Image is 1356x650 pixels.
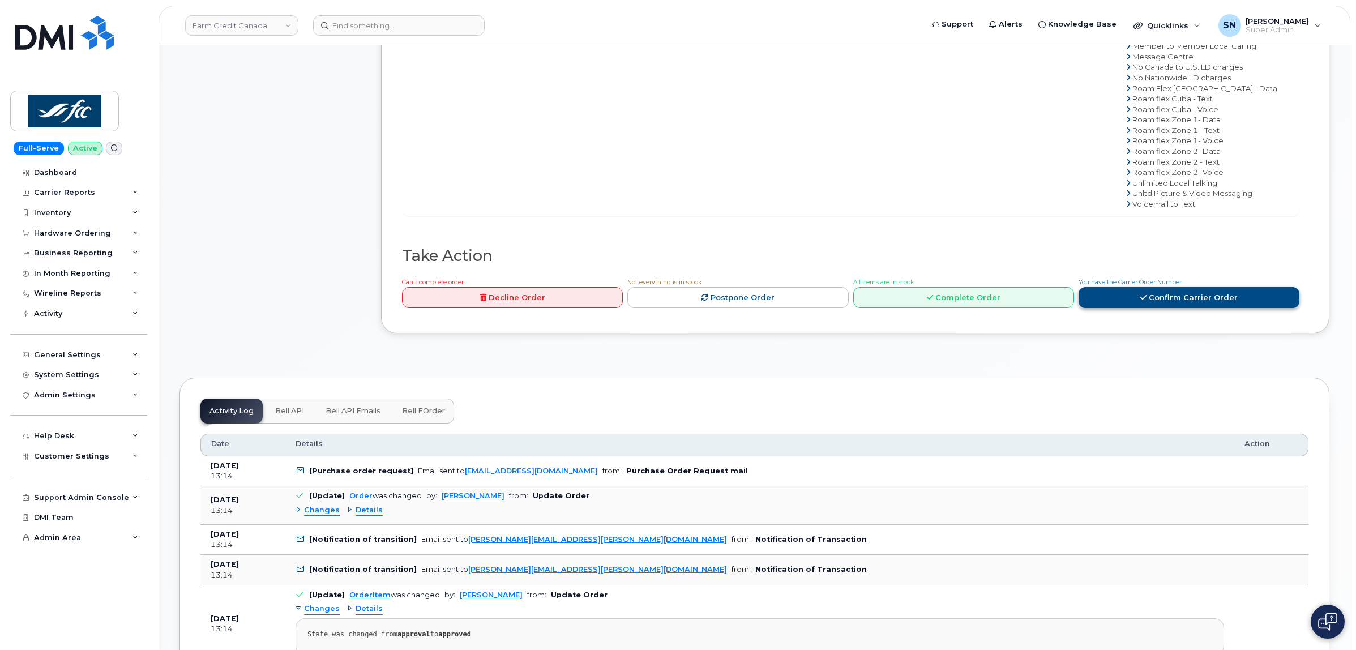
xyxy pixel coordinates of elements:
[421,565,727,574] div: Email sent to
[732,565,751,574] span: from:
[533,491,589,500] b: Update Order
[402,279,464,286] span: Can't complete order
[468,535,727,544] a: [PERSON_NAME][EMAIL_ADDRESS][PERSON_NAME][DOMAIN_NAME]
[309,565,417,574] b: [Notification of transition]
[942,19,973,30] span: Support
[1246,16,1309,25] span: [PERSON_NAME]
[211,560,239,568] b: [DATE]
[509,491,528,500] span: from:
[185,15,298,36] a: Farm Credit Canada
[527,591,546,599] span: from:
[1132,189,1252,198] span: Unltd Picture & Video Messaging
[1126,14,1208,37] div: Quicklinks
[1132,84,1277,93] span: Roam Flex [GEOGRAPHIC_DATA] - Data
[211,614,239,623] b: [DATE]
[402,287,623,308] a: Decline Order
[402,247,1299,264] h2: Take Action
[1132,147,1221,156] span: Roam flex Zone 2- Data
[1132,94,1213,103] span: Roam flex Cuba - Text
[1079,279,1182,286] span: You have the Carrier Order Number
[211,495,239,504] b: [DATE]
[307,630,1212,639] div: State was changed from to
[981,13,1030,36] a: Alerts
[326,407,380,416] span: Bell API Emails
[309,467,413,475] b: [Purchase order request]
[755,565,867,574] b: Notification of Transaction
[397,630,430,638] strong: approval
[309,535,417,544] b: [Notification of transition]
[442,491,504,500] a: [PERSON_NAME]
[1132,73,1231,82] span: No Nationwide LD charges
[1210,14,1329,37] div: Sabrina Nguyen
[211,570,275,580] div: 13:14
[211,506,275,516] div: 13:14
[349,591,440,599] div: was changed
[1132,157,1220,166] span: Roam flex Zone 2 - Text
[402,407,445,416] span: Bell eOrder
[296,439,323,449] span: Details
[924,13,981,36] a: Support
[626,467,748,475] b: Purchase Order Request mail
[211,540,275,550] div: 13:14
[211,439,229,449] span: Date
[468,565,727,574] a: [PERSON_NAME][EMAIL_ADDRESS][PERSON_NAME][DOMAIN_NAME]
[627,287,848,308] a: Postpone Order
[1223,19,1236,32] span: SN
[1246,25,1309,35] span: Super Admin
[1132,41,1256,50] span: Member to Member Local Calling
[1132,126,1220,135] span: Roam flex Zone 1 - Text
[304,604,340,614] span: Changes
[465,467,598,475] a: [EMAIL_ADDRESS][DOMAIN_NAME]
[349,591,391,599] a: OrderItem
[755,535,867,544] b: Notification of Transaction
[1132,105,1218,114] span: Roam flex Cuba - Voice
[356,604,383,614] span: Details
[1132,62,1243,71] span: No Canada to U.S. LD charges
[1132,199,1195,208] span: Voicemail to Text
[211,461,239,470] b: [DATE]
[1132,168,1224,177] span: Roam flex Zone 2- Voice
[211,530,239,538] b: [DATE]
[551,591,608,599] b: Update Order
[275,407,304,416] span: Bell API
[1030,13,1124,36] a: Knowledge Base
[627,279,701,286] span: Not everything is in stock
[1132,136,1224,145] span: Roam flex Zone 1- Voice
[304,505,340,516] span: Changes
[421,535,727,544] div: Email sent to
[460,591,523,599] a: [PERSON_NAME]
[1318,613,1337,631] img: Open chat
[1132,178,1217,187] span: Unlimited Local Talking
[211,624,275,634] div: 13:14
[1048,19,1117,30] span: Knowledge Base
[211,471,275,481] div: 13:14
[999,19,1023,30] span: Alerts
[349,491,422,500] div: was changed
[1132,115,1221,124] span: Roam flex Zone 1- Data
[444,591,455,599] span: by:
[349,491,373,500] a: Order
[602,467,622,475] span: from:
[853,279,914,286] span: All Items are in stock
[1132,52,1194,61] span: Message Centre
[418,467,598,475] div: Email sent to
[309,591,345,599] b: [Update]
[356,505,383,516] span: Details
[1234,434,1308,456] th: Action
[313,15,485,36] input: Find something...
[1079,287,1299,308] a: Confirm Carrier Order
[1147,21,1188,30] span: Quicklinks
[438,630,471,638] strong: approved
[853,287,1074,308] a: Complete Order
[732,535,751,544] span: from:
[309,491,345,500] b: [Update]
[426,491,437,500] span: by:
